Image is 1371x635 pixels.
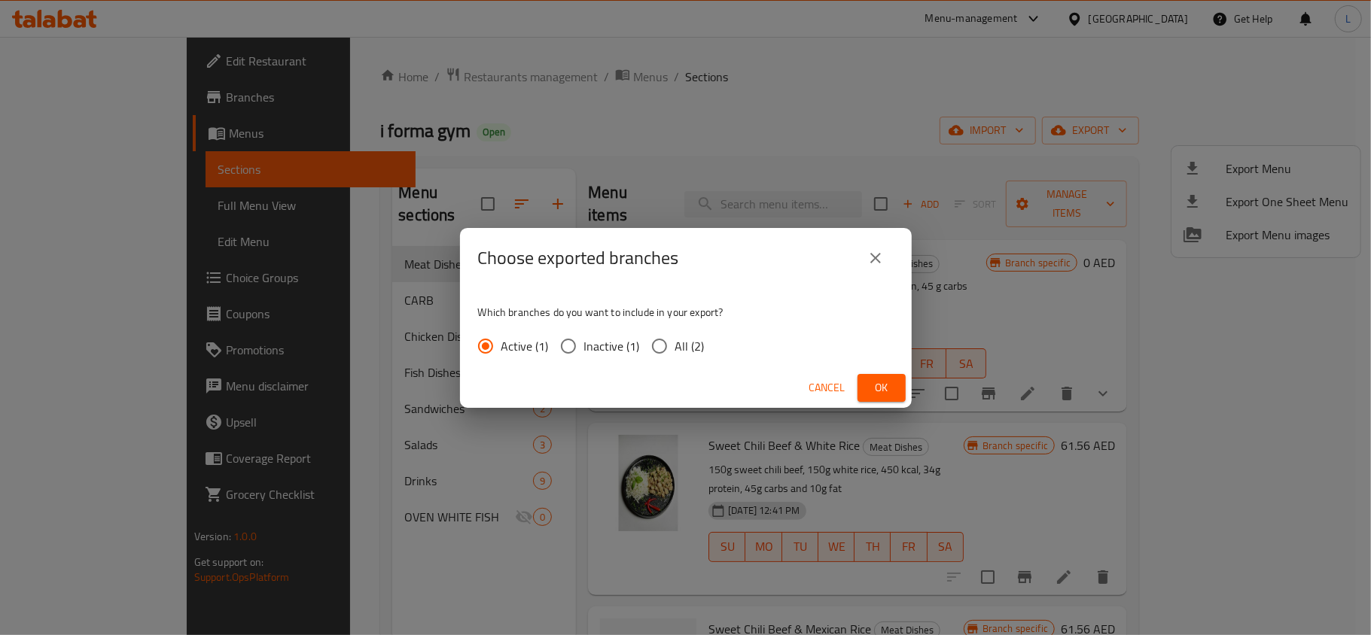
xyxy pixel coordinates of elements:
[478,305,894,320] p: Which branches do you want to include in your export?
[501,337,549,355] span: Active (1)
[478,246,679,270] h2: Choose exported branches
[803,374,852,402] button: Cancel
[858,374,906,402] button: Ok
[809,378,845,397] span: Cancel
[584,337,640,355] span: Inactive (1)
[870,378,894,397] span: Ok
[675,337,705,355] span: All (2)
[858,240,894,276] button: close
